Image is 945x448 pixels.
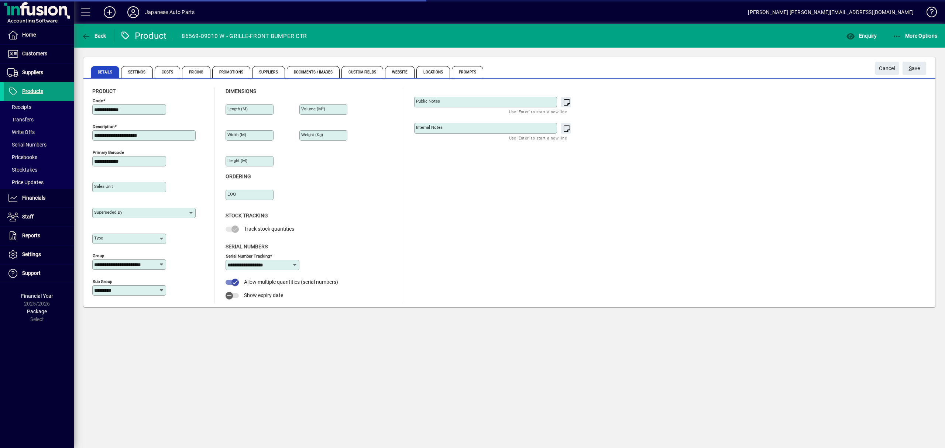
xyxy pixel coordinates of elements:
a: Pricebooks [4,151,74,163]
span: Back [82,33,106,39]
a: Settings [4,245,74,264]
mat-label: Width (m) [227,132,246,137]
span: Promotions [212,66,250,78]
span: Custom Fields [341,66,383,78]
span: Receipts [7,104,31,110]
span: Suppliers [22,69,43,75]
a: Write Offs [4,126,74,138]
span: Customers [22,51,47,56]
app-page-header-button: Back [74,29,114,42]
span: Enquiry [846,33,877,39]
span: Ordering [226,173,251,179]
span: Prompts [452,66,483,78]
span: Package [27,309,47,314]
span: Stocktakes [7,167,37,173]
span: Pricebooks [7,154,37,160]
span: Stock Tracking [226,213,268,218]
a: Reports [4,227,74,245]
a: Receipts [4,101,74,113]
span: Serial Numbers [7,142,47,148]
span: Dimensions [226,88,256,94]
span: Costs [155,66,181,78]
span: S [909,65,912,71]
a: Price Updates [4,176,74,189]
span: Settings [121,66,153,78]
a: Financials [4,189,74,207]
a: Serial Numbers [4,138,74,151]
span: Home [22,32,36,38]
span: Transfers [7,117,34,123]
mat-label: Weight (Kg) [301,132,323,137]
mat-label: Volume (m ) [301,106,325,111]
mat-label: Height (m) [227,158,247,163]
mat-label: Sub group [93,279,112,284]
span: Financials [22,195,45,201]
div: [PERSON_NAME] [PERSON_NAME][EMAIL_ADDRESS][DOMAIN_NAME] [748,6,914,18]
span: Details [91,66,119,78]
span: Reports [22,232,40,238]
span: Pricing [182,66,210,78]
a: Customers [4,45,74,63]
a: Knowledge Base [921,1,936,25]
a: Stocktakes [4,163,74,176]
sup: 3 [322,106,324,110]
a: Home [4,26,74,44]
span: Support [22,270,41,276]
span: More Options [893,33,938,39]
button: More Options [891,29,939,42]
span: Write Offs [7,129,35,135]
span: Website [385,66,415,78]
span: Allow multiple quantities (serial numbers) [244,279,338,285]
button: Add [98,6,121,19]
mat-label: Internal Notes [416,125,443,130]
span: Track stock quantities [244,226,294,232]
span: Price Updates [7,179,44,185]
mat-hint: Use 'Enter' to start a new line [509,107,567,116]
span: Suppliers [252,66,285,78]
button: Cancel [875,62,899,75]
a: Suppliers [4,63,74,82]
mat-label: EOQ [227,192,236,197]
mat-label: Group [93,253,104,258]
mat-label: Type [94,235,103,241]
span: Cancel [879,62,895,75]
button: Enquiry [844,29,879,42]
span: Serial Numbers [226,244,268,249]
button: Back [80,29,108,42]
mat-label: Length (m) [227,106,248,111]
span: Documents / Images [287,66,340,78]
div: 86569-D9010 W - GRILLE-FRONT BUMPER CTR [182,30,307,42]
mat-label: Serial Number tracking [226,253,270,258]
mat-label: Public Notes [416,99,440,104]
mat-label: Sales unit [94,184,113,189]
span: Settings [22,251,41,257]
span: Product [92,88,116,94]
span: ave [909,62,920,75]
a: Support [4,264,74,283]
span: Locations [416,66,450,78]
mat-label: Superseded by [94,210,122,215]
a: Transfers [4,113,74,126]
mat-label: Primary barcode [93,150,124,155]
div: Product [120,30,167,42]
span: Products [22,88,43,94]
mat-label: Code [93,98,103,103]
a: Staff [4,208,74,226]
span: Staff [22,214,34,220]
div: Japanese Auto Parts [145,6,195,18]
mat-label: Description [93,124,114,129]
mat-hint: Use 'Enter' to start a new line [509,134,567,142]
button: Profile [121,6,145,19]
button: Save [903,62,926,75]
span: Financial Year [21,293,53,299]
span: Show expiry date [244,292,283,298]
